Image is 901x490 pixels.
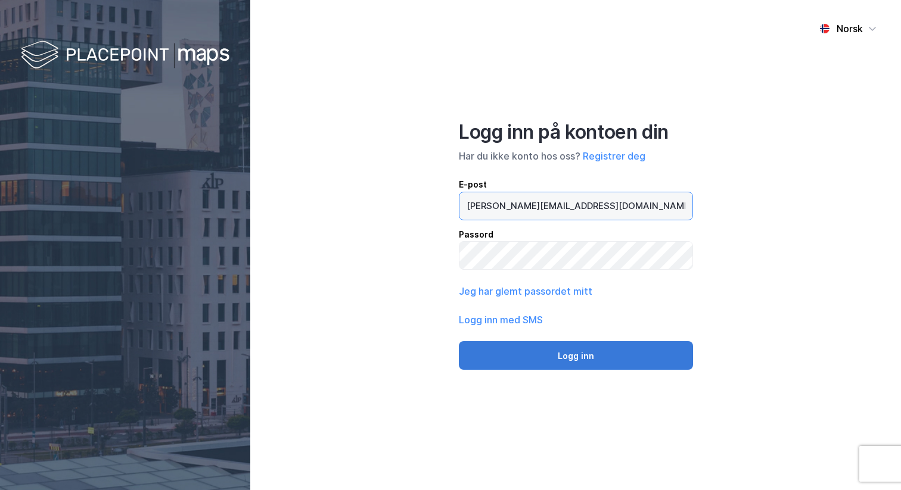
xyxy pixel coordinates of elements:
button: Jeg har glemt passordet mitt [459,284,592,298]
div: Har du ikke konto hos oss? [459,149,693,163]
div: Passord [459,227,693,242]
div: Kontrollprogram for chat [841,433,901,490]
button: Registrer deg [583,149,645,163]
div: Logg inn på kontoen din [459,120,693,144]
div: Norsk [837,21,863,36]
button: Logg inn med SMS [459,313,543,327]
div: E-post [459,177,693,192]
iframe: Chat Widget [841,433,901,490]
button: Logg inn [459,341,693,370]
img: logo-white.f07954bde2210d2a523dddb988cd2aa7.svg [21,38,229,73]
